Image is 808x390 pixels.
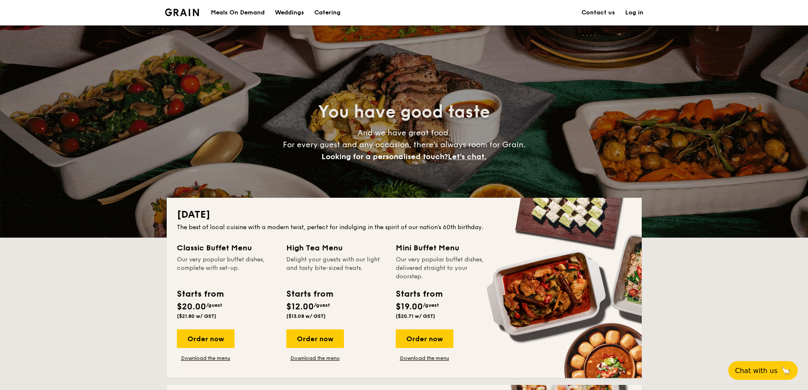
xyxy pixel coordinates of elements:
span: $20.00 [177,302,206,312]
div: Order now [177,329,235,348]
span: /guest [206,302,222,308]
div: Classic Buffet Menu [177,242,276,254]
div: Our very popular buffet dishes, delivered straight to your doorstep. [396,255,495,281]
a: Download the menu [396,355,453,362]
div: Starts from [177,288,223,300]
span: /guest [314,302,330,308]
div: Order now [396,329,453,348]
div: Delight your guests with our light and tasty bite-sized treats. [286,255,386,281]
span: $12.00 [286,302,314,312]
div: Order now [286,329,344,348]
span: $19.00 [396,302,423,312]
div: High Tea Menu [286,242,386,254]
span: 🦙 [781,366,791,376]
span: Let's chat. [448,152,486,161]
span: Chat with us [735,367,777,375]
h2: [DATE] [177,208,632,222]
div: Starts from [396,288,442,300]
div: Starts from [286,288,333,300]
span: ($13.08 w/ GST) [286,313,326,319]
span: Looking for a personalised touch? [322,152,448,161]
div: Our very popular buffet dishes, complete with set-up. [177,255,276,281]
span: /guest [423,302,439,308]
div: The best of local cuisine with a modern twist, perfect for indulging in the spirit of our nation’... [177,223,632,232]
span: And we have great food. For every guest and any occasion, there’s always room for Grain. [283,128,526,161]
button: Chat with us🦙 [728,361,798,380]
span: ($20.71 w/ GST) [396,313,435,319]
span: ($21.80 w/ GST) [177,313,216,319]
a: Logotype [165,8,199,16]
a: Download the menu [177,355,235,362]
img: Grain [165,8,199,16]
a: Download the menu [286,355,344,362]
div: Mini Buffet Menu [396,242,495,254]
span: You have good taste [318,102,490,122]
